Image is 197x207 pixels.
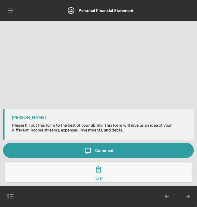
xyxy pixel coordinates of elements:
button: Form [5,162,192,183]
div: Please fill out this form to the best of your ability. This form will give us an idea of your dif... [12,123,188,132]
div: Form [93,177,104,180]
button: Comment [3,143,194,158]
b: Personal Financial Statement [79,8,133,13]
tspan: 12 [69,9,73,12]
div: Comment [95,143,114,158]
div: [PERSON_NAME] [12,115,46,120]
